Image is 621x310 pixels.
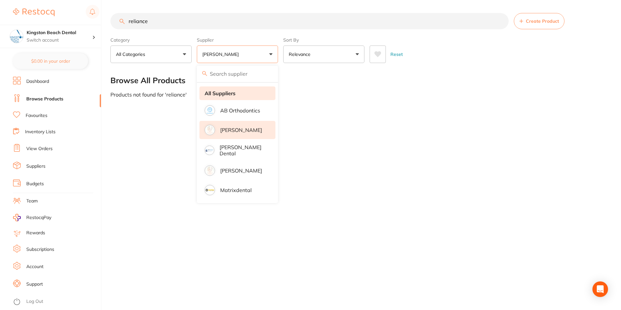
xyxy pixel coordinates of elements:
button: $0.00 in your order [13,53,88,69]
a: RestocqPay [13,214,51,221]
p: Switch account [27,37,92,44]
a: Support [26,281,43,288]
button: Reset [388,45,405,63]
h2: Browse All Products [110,76,185,85]
img: Restocq Logo [13,8,55,16]
button: Log Out [13,297,99,307]
a: Account [26,264,44,270]
label: Sort By [283,37,364,43]
a: Team [26,198,38,204]
strong: All Suppliers [205,90,235,96]
a: Subscriptions [26,246,54,253]
img: Matrixdental [206,186,214,194]
a: Log Out [26,298,43,305]
a: Dashboard [26,78,49,85]
img: Adam Dental [206,126,214,134]
a: Inventory Lists [25,129,56,135]
p: [PERSON_NAME] [220,127,262,133]
img: Henry Schein Halas [206,166,214,175]
button: Relevance [283,45,364,63]
p: AB Orthodontics [220,108,260,113]
img: AB Orthodontics [206,106,214,115]
li: Clear selection [199,86,275,100]
a: Favourites [26,112,47,119]
button: [PERSON_NAME] [197,45,278,63]
p: [PERSON_NAME] Dental [220,144,266,156]
div: Products not found for ' reliance ' [110,92,608,97]
h4: Kingston Beach Dental [27,30,92,36]
a: Budgets [26,181,44,187]
a: Restocq Logo [13,5,55,20]
input: Search supplier [197,66,278,82]
span: RestocqPay [26,214,51,221]
p: Relevance [289,51,313,58]
div: Open Intercom Messenger [592,281,608,297]
span: Create Product [526,19,559,24]
img: RestocqPay [13,214,21,221]
label: Supplier [197,37,278,43]
a: Suppliers [26,163,45,170]
input: Search Products [110,13,509,29]
img: Erskine Dental [206,147,213,154]
a: Rewards [26,230,45,236]
p: All Categories [116,51,148,58]
button: All Categories [110,45,192,63]
a: View Orders [26,146,53,152]
p: [PERSON_NAME] [202,51,241,58]
a: Browse Products [26,96,63,102]
button: Create Product [514,13,564,29]
p: [PERSON_NAME] [220,168,262,174]
p: Matrixdental [220,187,252,193]
label: Category [110,37,192,43]
img: Kingston Beach Dental [10,30,23,43]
